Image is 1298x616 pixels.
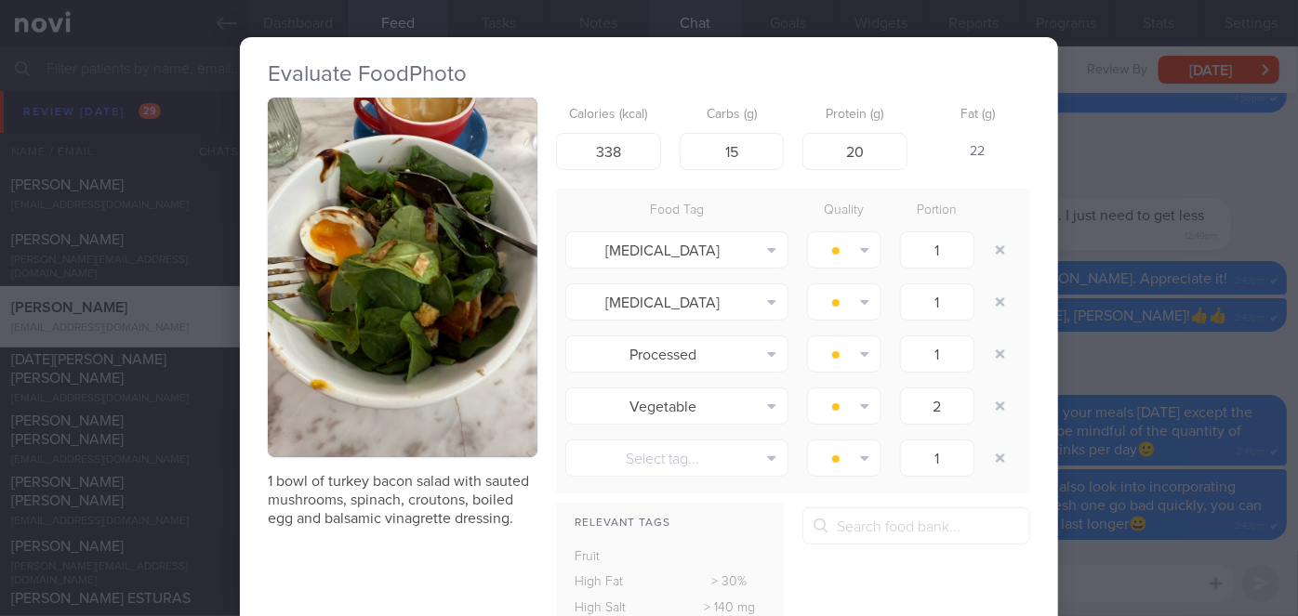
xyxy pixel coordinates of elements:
img: 1 bowl of turkey bacon salad with sauted mushrooms, spinach, croutons, boiled egg and balsamic vi... [268,98,537,457]
h2: Evaluate Food Photo [268,60,1030,88]
label: Fat (g) [934,107,1024,124]
button: [MEDICAL_DATA] [565,283,788,321]
input: Search food bank... [802,507,1030,544]
label: Carbs (g) [687,107,777,124]
button: Vegetable [565,387,788,425]
div: Quality [798,198,891,224]
label: Protein (g) [810,107,900,124]
div: 22 [926,133,1031,172]
div: Relevant Tags [556,512,784,535]
input: 1.0 [900,283,974,321]
p: 1 bowl of turkey bacon salad with sauted mushrooms, spinach, croutons, boiled egg and balsamic vi... [268,472,537,528]
div: Fruit [556,544,675,570]
input: 1.0 [900,335,974,373]
input: 250 [556,133,661,170]
button: [MEDICAL_DATA] [565,231,788,269]
div: High Fat [556,570,675,596]
input: 33 [680,133,785,170]
label: Calories (kcal) [563,107,654,124]
input: 9 [802,133,907,170]
input: 1.0 [900,231,974,269]
div: Portion [891,198,984,224]
input: 1.0 [900,439,974,477]
input: 1.0 [900,387,974,425]
button: Select tag... [565,439,788,477]
div: Food Tag [556,198,798,224]
div: > 30% [675,570,785,596]
button: Processed [565,335,788,373]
